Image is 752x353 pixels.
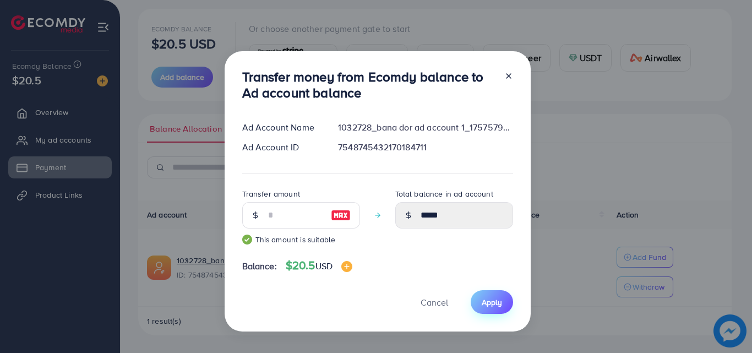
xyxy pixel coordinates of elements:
span: Cancel [421,296,448,308]
img: guide [242,235,252,245]
button: Cancel [407,290,462,314]
span: USD [315,260,333,272]
small: This amount is suitable [242,234,360,245]
h4: $20.5 [286,259,352,273]
img: image [341,261,352,272]
span: Balance: [242,260,277,273]
div: 7548745432170184711 [329,141,521,154]
div: 1032728_bana dor ad account 1_1757579407255 [329,121,521,134]
button: Apply [471,290,513,314]
label: Transfer amount [242,188,300,199]
img: image [331,209,351,222]
div: Ad Account ID [233,141,330,154]
div: Ad Account Name [233,121,330,134]
label: Total balance in ad account [395,188,493,199]
span: Apply [482,297,502,308]
h3: Transfer money from Ecomdy balance to Ad account balance [242,69,495,101]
